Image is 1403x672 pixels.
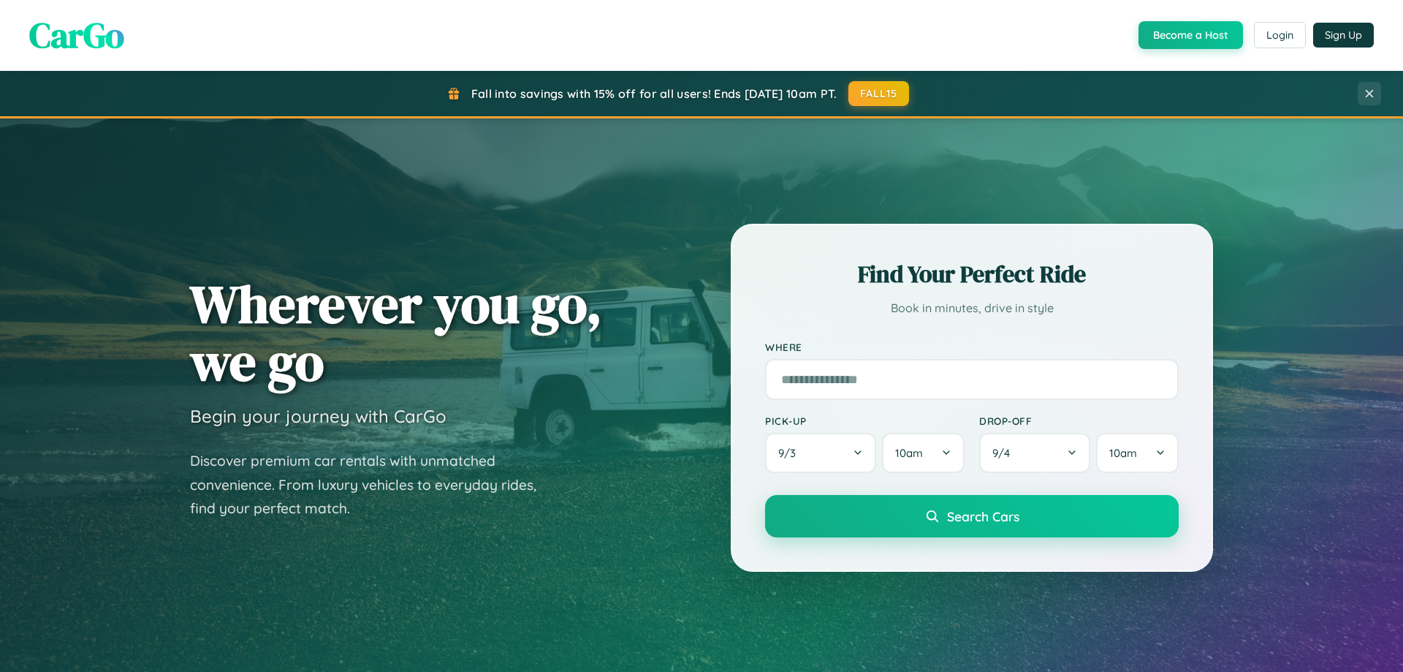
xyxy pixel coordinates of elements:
[765,433,876,473] button: 9/3
[848,81,910,106] button: FALL15
[765,495,1179,537] button: Search Cars
[1138,21,1243,49] button: Become a Host
[1254,22,1306,48] button: Login
[190,275,602,390] h1: Wherever you go, we go
[895,446,923,460] span: 10am
[979,415,1179,427] label: Drop-off
[29,11,124,59] span: CarGo
[765,415,965,427] label: Pick-up
[765,341,1179,353] label: Where
[1313,23,1374,48] button: Sign Up
[1109,446,1137,460] span: 10am
[1096,433,1179,473] button: 10am
[765,258,1179,290] h2: Find Your Perfect Ride
[979,433,1090,473] button: 9/4
[190,405,446,427] h3: Begin your journey with CarGo
[765,298,1179,319] p: Book in minutes, drive in style
[471,86,837,101] span: Fall into savings with 15% off for all users! Ends [DATE] 10am PT.
[190,449,555,521] p: Discover premium car rentals with unmatched convenience. From luxury vehicles to everyday rides, ...
[778,446,803,460] span: 9 / 3
[992,446,1017,460] span: 9 / 4
[947,508,1019,524] span: Search Cars
[882,433,965,473] button: 10am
